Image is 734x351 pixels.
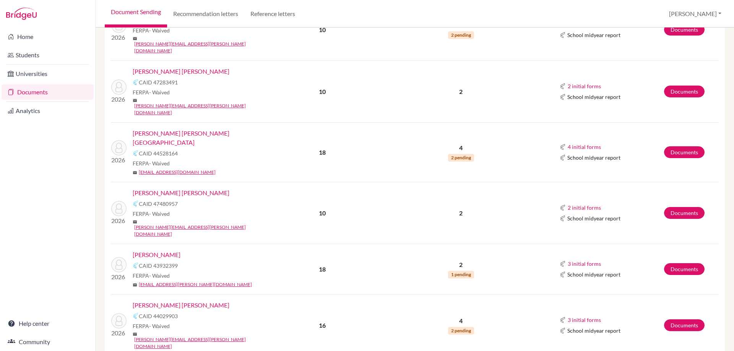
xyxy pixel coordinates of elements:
[134,102,269,116] a: [PERSON_NAME][EMAIL_ADDRESS][PERSON_NAME][DOMAIN_NAME]
[133,159,170,167] span: FERPA
[149,27,170,34] span: - Waived
[319,26,326,33] b: 10
[111,155,127,165] p: 2026
[2,84,94,100] a: Documents
[567,327,620,335] span: School midyear report
[560,32,566,38] img: Common App logo
[139,169,216,176] a: [EMAIL_ADDRESS][DOMAIN_NAME]
[133,262,139,269] img: Common App logo
[381,260,541,269] p: 2
[133,250,180,259] a: [PERSON_NAME]
[448,154,474,162] span: 2 pending
[319,149,326,156] b: 18
[111,328,127,338] p: 2026
[560,215,566,222] img: Common App logo
[133,150,139,156] img: Common App logo
[567,203,601,212] button: 2 initial forms
[560,94,566,100] img: Common App logo
[133,98,137,103] span: mail
[448,327,474,335] span: 2 pending
[2,316,94,331] a: Help center
[2,66,94,81] a: Universities
[139,78,178,86] span: CAID 47283491
[448,31,474,39] span: 2 pending
[149,89,170,95] span: - Waived
[111,140,127,155] img: Interiano Goodall, Sofia
[560,144,566,150] img: Common App logo
[133,272,170,280] span: FERPA
[139,281,252,288] a: [EMAIL_ADDRESS][PERSON_NAME][DOMAIN_NAME]
[134,224,269,238] a: [PERSON_NAME][EMAIL_ADDRESS][PERSON_NAME][DOMAIN_NAME]
[664,263,705,275] a: Documents
[133,220,137,224] span: mail
[567,31,620,39] span: School midyear report
[2,103,94,118] a: Analytics
[567,259,601,268] button: 3 initial forms
[319,265,326,273] b: 18
[133,210,170,218] span: FERPA
[149,272,170,279] span: - Waived
[567,93,620,101] span: School midyear report
[567,82,601,91] button: 2 initial forms
[2,47,94,63] a: Students
[2,334,94,349] a: Community
[111,257,127,272] img: Mayen, Mayela
[111,313,127,328] img: Méndez Rubio, Elena
[567,214,620,222] span: School midyear report
[664,24,705,36] a: Documents
[149,210,170,217] span: - Waived
[560,205,566,211] img: Common App logo
[664,146,705,158] a: Documents
[381,87,541,96] p: 2
[134,40,269,54] a: [PERSON_NAME][EMAIL_ADDRESS][PERSON_NAME][DOMAIN_NAME]
[149,160,170,167] span: - Waived
[448,271,474,278] span: 1 pending
[567,315,601,324] button: 3 initial forms
[666,6,725,21] button: [PERSON_NAME]
[6,8,37,20] img: Bridge-U
[319,88,326,95] b: 10
[560,261,566,267] img: Common App logo
[111,272,127,281] p: 2026
[319,209,326,217] b: 10
[133,26,170,34] span: FERPA
[560,317,566,323] img: Common App logo
[133,170,137,175] span: mail
[133,67,229,76] a: [PERSON_NAME] [PERSON_NAME]
[664,207,705,219] a: Documents
[149,323,170,329] span: - Waived
[111,33,127,42] p: 2026
[567,142,601,151] button: 4 initial forms
[133,188,229,197] a: [PERSON_NAME] [PERSON_NAME]
[567,154,620,162] span: School midyear report
[664,86,705,97] a: Documents
[133,79,139,85] img: Common App logo
[139,200,178,208] span: CAID 47480957
[560,155,566,161] img: Common App logo
[560,272,566,278] img: Common App logo
[111,201,127,216] img: López Paredes, Cristina
[111,95,127,104] p: 2026
[133,88,170,96] span: FERPA
[139,312,178,320] span: CAID 44029903
[133,129,269,147] a: [PERSON_NAME] [PERSON_NAME][GEOGRAPHIC_DATA]
[133,301,229,310] a: [PERSON_NAME] [PERSON_NAME]
[133,322,170,330] span: FERPA
[133,313,139,319] img: Common App logo
[139,262,178,270] span: CAID 43932399
[139,149,178,157] span: CAID 44528164
[567,270,620,278] span: School midyear report
[133,332,137,336] span: mail
[664,319,705,331] a: Documents
[133,201,139,207] img: Common App logo
[133,36,137,41] span: mail
[381,316,541,325] p: 4
[133,283,137,287] span: mail
[2,29,94,44] a: Home
[134,336,269,350] a: [PERSON_NAME][EMAIL_ADDRESS][PERSON_NAME][DOMAIN_NAME]
[560,328,566,334] img: Common App logo
[381,143,541,152] p: 4
[319,322,326,329] b: 16
[111,216,127,225] p: 2026
[111,79,127,95] img: Hasbún Safie, Jorge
